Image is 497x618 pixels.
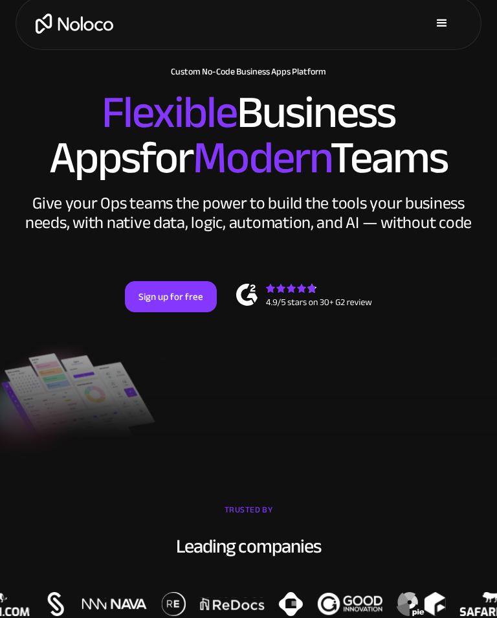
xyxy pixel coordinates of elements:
div: menu [423,4,461,43]
h1: Custom No-Code Business Apps Platform [13,67,484,77]
a: Sign up for free [125,281,217,312]
a: home [36,14,113,34]
div: Give your Ops teams the power to build the tools your business needs, with native data, logic, au... [22,194,475,233]
span: Flexible [102,70,237,155]
span: Modern [193,115,329,200]
h2: Business Apps for Teams [13,90,484,181]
